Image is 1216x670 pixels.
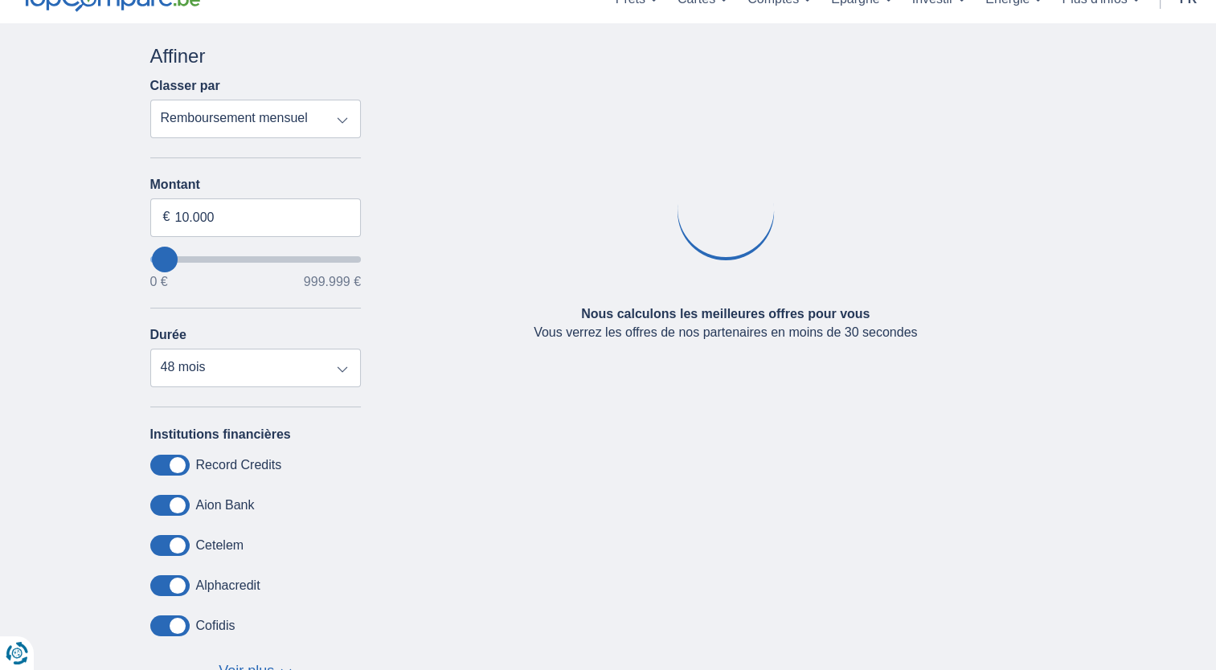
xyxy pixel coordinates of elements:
[150,256,362,263] input: wantToBorrow
[150,79,220,93] label: Classer par
[196,538,244,553] label: Cetelem
[196,578,260,593] label: Alphacredit
[581,307,870,321] b: Nous calculons les meilleures offres pour vous
[150,43,362,70] div: Affiner
[150,427,291,442] label: Institutions financières
[150,178,362,192] label: Montant
[150,276,168,288] span: 0 €
[196,619,235,633] label: Cofidis
[150,328,186,342] label: Durée
[534,305,917,342] div: Vous verrez les offres de nos partenaires en moins de 30 secondes
[196,458,282,472] label: Record Credits
[196,498,255,513] label: Aion Bank
[163,208,170,227] span: €
[304,276,361,288] span: 999.999 €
